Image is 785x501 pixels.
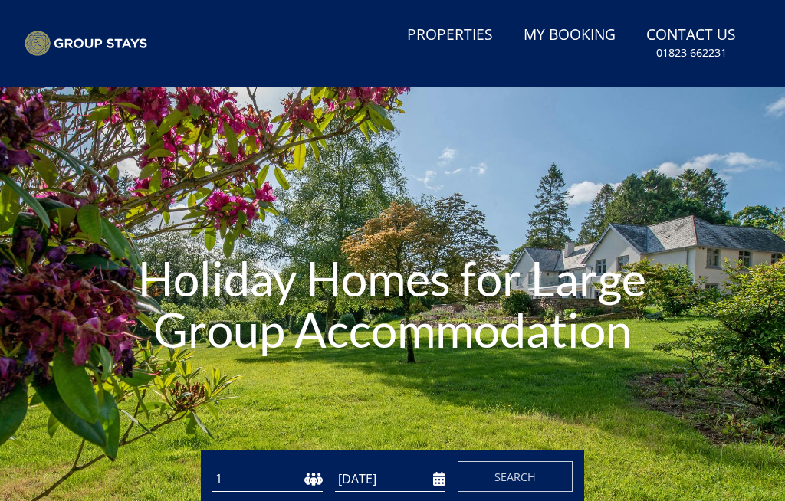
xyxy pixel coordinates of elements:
small: 01823 662231 [656,45,727,61]
a: Contact Us01823 662231 [640,18,742,68]
img: Group Stays [25,31,147,57]
h1: Holiday Homes for Large Group Accommodation [118,222,668,387]
input: Arrival Date [335,467,445,492]
button: Search [458,461,573,492]
a: My Booking [517,18,622,53]
a: Properties [401,18,499,53]
span: Search [494,470,536,484]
